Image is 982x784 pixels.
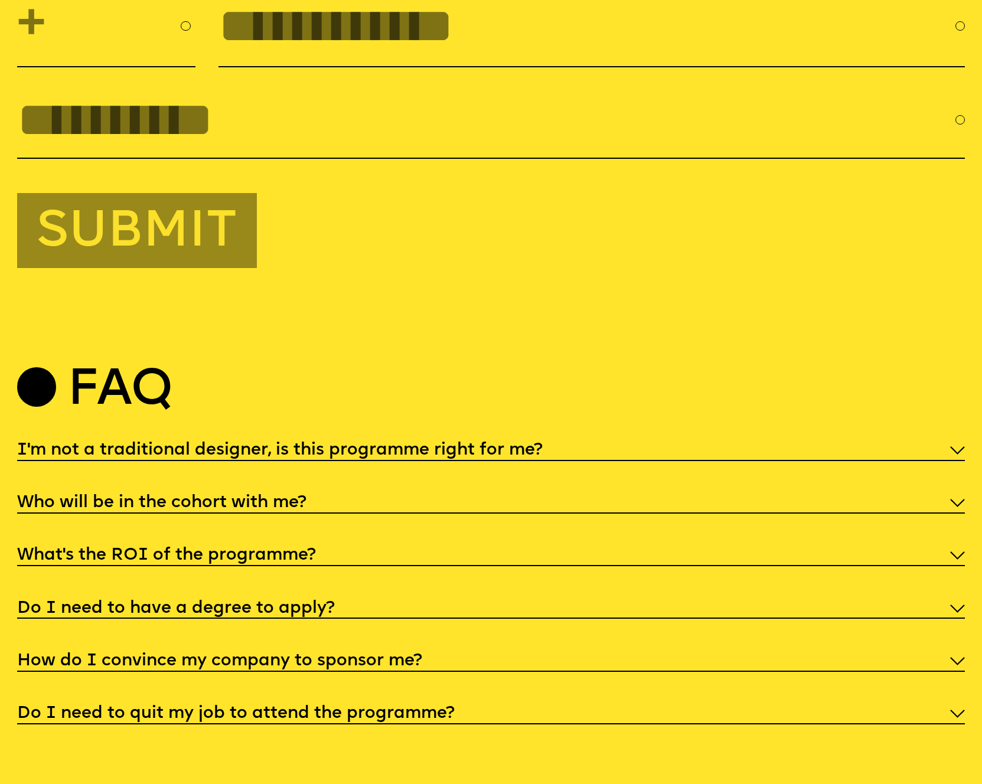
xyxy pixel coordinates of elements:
[17,445,543,456] h5: I'm not a traditional designer, is this programme right for me?
[17,193,257,268] button: Submit
[17,655,422,667] h5: How do I convince my company to sponsor me?
[17,550,316,561] h5: What’s the ROI of the programme?
[17,603,335,615] h5: Do I need to have a degree to apply?
[17,497,306,509] h5: Who will be in the cohort with me?
[67,370,172,413] h2: Faq
[17,708,455,720] h5: Do I need to quit my job to attend the programme?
